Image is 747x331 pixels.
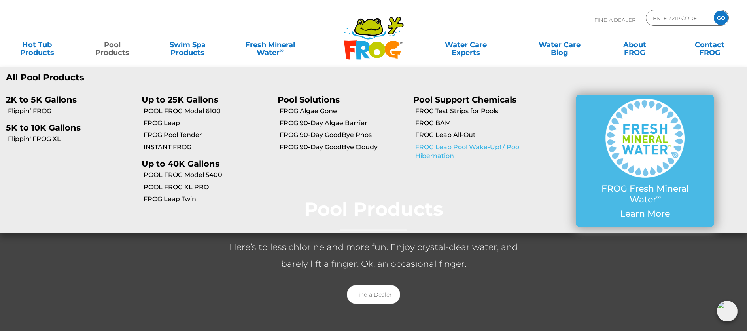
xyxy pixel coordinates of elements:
sup: ∞ [280,47,284,53]
a: PoolProducts [83,37,142,53]
a: FROG Pool Tender [144,131,271,139]
a: FROG Leap Pool Wake-Up! / Pool Hibernation [415,143,543,161]
p: Here’s to less chlorine and more fun. Enjoy crystal-clear water, and barely lift a finger. Ok, an... [216,239,532,272]
a: Find a Dealer [347,285,400,304]
a: POOL FROG Model 5400 [144,171,271,179]
a: All Pool Products [6,72,368,83]
a: Hot TubProducts [8,37,66,53]
p: Learn More [592,209,698,219]
p: 5K to 10K Gallons [6,123,130,133]
a: Fresh MineralWater∞ [234,37,307,53]
a: FROG BAM [415,119,543,127]
a: POOL FROG XL PRO [144,183,271,192]
a: FROG Fresh Mineral Water∞ Learn More [592,99,698,223]
a: FROG 90-Day GoodBye Cloudy [280,143,407,152]
img: openIcon [717,301,738,321]
p: Find A Dealer [594,10,635,30]
p: 2K to 5K Gallons [6,95,130,105]
a: ContactFROG [681,37,739,53]
a: AboutFROG [605,37,664,53]
input: GO [714,11,728,25]
a: INSTANT FROG [144,143,271,152]
a: Flippin' FROG XL [8,135,136,143]
a: Flippin’ FROG [8,107,136,116]
input: Zip Code Form [652,12,705,24]
a: FROG 90-Day GoodBye Phos [280,131,407,139]
a: Pool Solutions [278,95,340,105]
p: Pool Support Chemicals [413,95,537,105]
a: POOL FROG Model 6100 [144,107,271,116]
a: FROG Leap [144,119,271,127]
p: Up to 40K Gallons [142,159,265,169]
p: FROG Fresh Mineral Water [592,184,698,205]
a: FROG Algae Gone [280,107,407,116]
a: Water CareBlog [530,37,589,53]
sup: ∞ [656,193,661,201]
p: Up to 25K Gallons [142,95,265,105]
a: FROG Leap All-Out [415,131,543,139]
a: Swim SpaProducts [158,37,217,53]
a: FROG Leap Twin [144,195,271,204]
a: FROG Test Strips for Pools [415,107,543,116]
a: Water CareExperts [418,37,513,53]
a: FROG 90-Day Algae Barrier [280,119,407,127]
